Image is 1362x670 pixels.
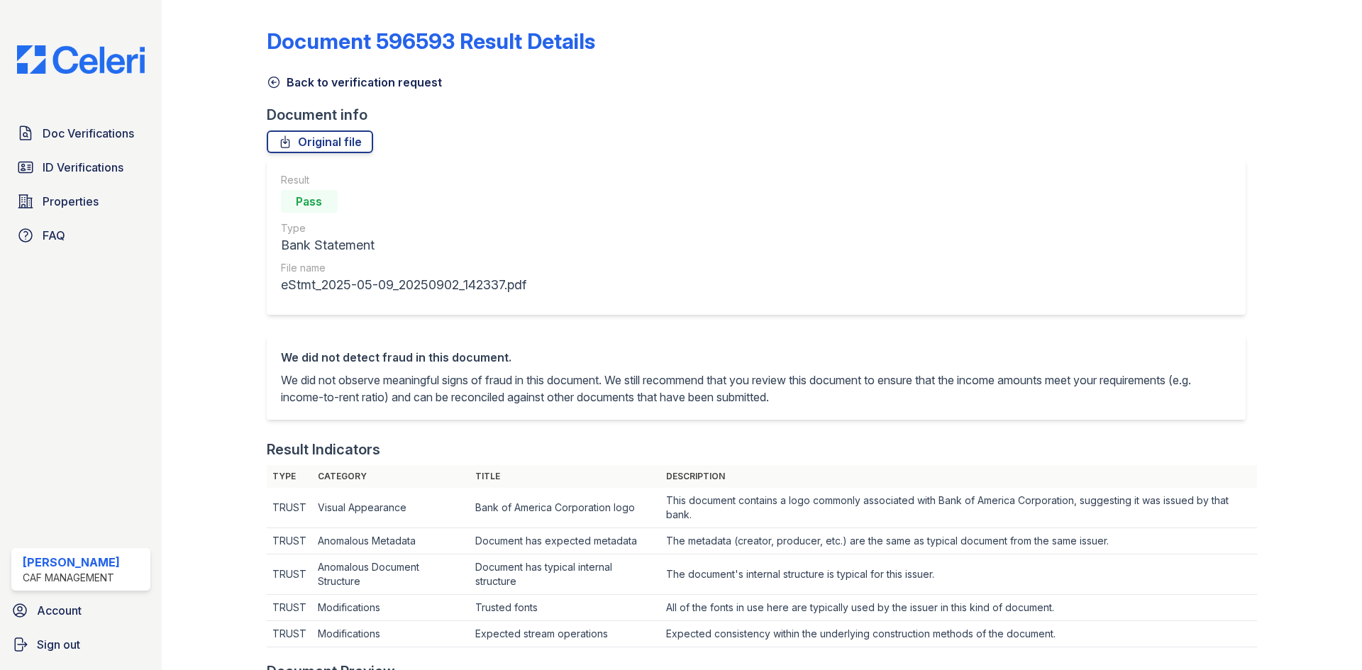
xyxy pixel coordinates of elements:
span: Account [37,602,82,619]
div: File name [281,261,526,275]
td: Modifications [312,621,470,647]
a: Original file [267,130,373,153]
a: ID Verifications [11,153,150,182]
span: FAQ [43,227,65,244]
div: [PERSON_NAME] [23,554,120,571]
div: Result Indicators [267,440,380,459]
td: Anomalous Metadata [312,528,470,554]
td: Anomalous Document Structure [312,554,470,595]
td: The document's internal structure is typical for this issuer. [660,554,1257,595]
div: We did not detect fraud in this document. [281,349,1231,366]
th: Category [312,465,470,488]
td: TRUST [267,488,312,528]
td: This document contains a logo commonly associated with Bank of America Corporation, suggesting it... [660,488,1257,528]
a: Sign out [6,630,156,659]
div: Bank Statement [281,235,526,255]
a: Account [6,596,156,625]
th: Description [660,465,1257,488]
td: TRUST [267,595,312,621]
td: TRUST [267,528,312,554]
td: Expected stream operations [470,621,660,647]
td: TRUST [267,621,312,647]
div: eStmt_2025-05-09_20250902_142337.pdf [281,275,526,295]
td: All of the fonts in use here are typically used by the issuer in this kind of document. [660,595,1257,621]
a: Document 596593 Result Details [267,28,595,54]
td: Document has expected metadata [470,528,660,554]
td: Bank of America Corporation logo [470,488,660,528]
iframe: chat widget [1302,613,1348,656]
th: Title [470,465,660,488]
td: Trusted fonts [470,595,660,621]
a: Properties [11,187,150,216]
div: Type [281,221,526,235]
a: Doc Verifications [11,119,150,147]
div: CAF Management [23,571,120,585]
p: We did not observe meaningful signs of fraud in this document. We still recommend that you review... [281,372,1231,406]
span: ID Verifications [43,159,123,176]
a: Back to verification request [267,74,442,91]
td: Document has typical internal structure [470,554,660,595]
span: Properties [43,193,99,210]
td: Modifications [312,595,470,621]
div: Document info [267,105,1257,125]
div: Result [281,173,526,187]
td: TRUST [267,554,312,595]
td: Expected consistency within the underlying construction methods of the document. [660,621,1257,647]
span: Doc Verifications [43,125,134,142]
td: Visual Appearance [312,488,470,528]
span: Sign out [37,636,80,653]
th: Type [267,465,312,488]
img: CE_Logo_Blue-a8612792a0a2168367f1c8372b55b34899dd931a85d93a1a3d3e32e68fde9ad4.png [6,45,156,74]
div: Pass [281,190,338,213]
td: The metadata (creator, producer, etc.) are the same as typical document from the same issuer. [660,528,1257,554]
a: FAQ [11,221,150,250]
